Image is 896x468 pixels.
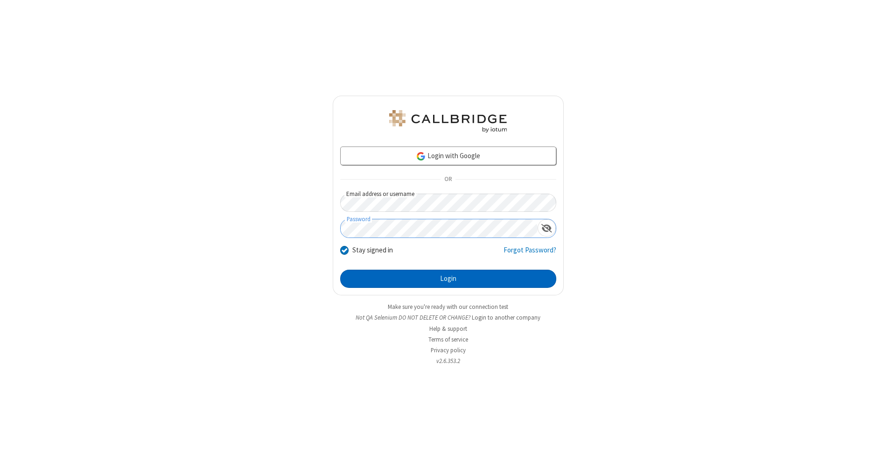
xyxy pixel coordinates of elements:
[428,335,468,343] a: Terms of service
[340,270,556,288] button: Login
[388,303,508,311] a: Make sure you're ready with our connection test
[873,444,889,461] iframe: Chat
[429,325,467,333] a: Help & support
[387,110,509,133] img: QA Selenium DO NOT DELETE OR CHANGE
[341,219,538,237] input: Password
[431,346,466,354] a: Privacy policy
[504,245,556,263] a: Forgot Password?
[538,219,556,237] div: Show password
[333,313,564,322] li: Not QA Selenium DO NOT DELETE OR CHANGE?
[352,245,393,256] label: Stay signed in
[472,313,540,322] button: Login to another company
[441,173,455,186] span: OR
[340,194,556,212] input: Email address or username
[416,151,426,161] img: google-icon.png
[333,356,564,365] li: v2.6.353.2
[340,147,556,165] a: Login with Google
